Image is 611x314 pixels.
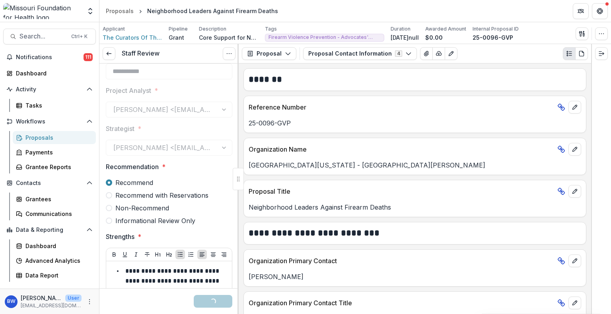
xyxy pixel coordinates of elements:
[169,25,188,33] p: Pipeline
[249,256,554,266] p: Organization Primary Contact
[13,254,96,267] a: Advanced Analytics
[445,47,457,60] button: Edit as form
[25,195,90,203] div: Grantees
[420,47,433,60] button: View Attached Files
[13,131,96,144] a: Proposals
[25,163,90,171] div: Grantee Reports
[103,5,137,17] a: Proposals
[106,232,134,241] p: Strengths
[249,118,581,128] p: 25-0096-GVP
[21,294,62,302] p: [PERSON_NAME][US_STATE]
[109,250,119,259] button: Bold
[199,25,226,33] p: Description
[391,25,411,33] p: Duration
[3,67,96,80] a: Dashboard
[391,33,419,42] p: [DATE]null
[573,3,589,19] button: Partners
[70,32,89,41] div: Ctrl + K
[197,250,207,259] button: Align Left
[16,180,83,187] span: Contacts
[3,51,96,64] button: Notifications111
[3,29,96,44] button: Search...
[13,160,96,173] a: Grantee Reports
[568,254,581,267] button: edit
[223,47,235,60] button: Options
[106,124,134,133] p: Strategist
[16,54,84,61] span: Notifications
[19,33,66,40] span: Search...
[103,33,162,42] a: The Curators Of The [GEOGRAPHIC_DATA][US_STATE]
[25,101,90,110] div: Tasks
[13,99,96,112] a: Tasks
[25,133,90,142] div: Proposals
[473,33,513,42] p: 25-0096-GVP
[103,5,281,17] nav: breadcrumb
[249,298,554,308] p: Organization Primary Contact Title
[169,33,184,42] p: Grant
[106,86,151,95] p: Project Analyst
[85,3,96,19] button: Open entity switcher
[115,191,208,200] span: Recommend with Reservations
[3,177,96,189] button: Open Contacts
[208,250,218,259] button: Align Center
[103,25,125,33] p: Applicant
[473,25,519,33] p: Internal Proposal ID
[219,250,229,259] button: Align Right
[21,302,82,309] p: [EMAIL_ADDRESS][DOMAIN_NAME]
[16,69,90,77] div: Dashboard
[592,3,608,19] button: Get Help
[142,250,152,259] button: Strike
[3,223,96,236] button: Open Data & Reporting
[568,101,581,114] button: edit
[25,242,90,250] div: Dashboard
[106,7,134,15] div: Proposals
[199,33,259,42] p: Core Support for Neighborhood Leaders Against Firearm Deaths which includes providing grants to s...
[563,47,576,60] button: Plaintext view
[120,250,130,259] button: Underline
[249,272,581,281] p: [PERSON_NAME]
[3,115,96,128] button: Open Workflows
[249,102,554,112] p: Reference Number
[25,271,90,279] div: Data Report
[131,250,141,259] button: Italicize
[85,297,94,306] button: More
[3,3,82,19] img: Missouri Foundation for Health logo
[175,250,185,259] button: Bullet List
[249,144,554,154] p: Organization Name
[568,143,581,156] button: edit
[595,47,608,60] button: Expand right
[303,47,417,60] button: Proposal Contact Information4
[13,269,96,282] a: Data Report
[425,25,466,33] p: Awarded Amount
[249,160,581,170] p: [GEOGRAPHIC_DATA][US_STATE] - [GEOGRAPHIC_DATA][PERSON_NAME]
[568,185,581,198] button: edit
[249,202,581,212] p: Neighborhood Leaders Against Firearm Deaths
[122,50,160,57] h3: Staff Review
[13,207,96,220] a: Communications
[13,193,96,206] a: Grantees
[13,146,96,159] a: Payments
[147,7,278,15] div: Neighborhood Leaders Against Firearm Deaths
[575,47,588,60] button: PDF view
[186,250,196,259] button: Ordered List
[13,239,96,252] a: Dashboard
[16,86,83,93] span: Activity
[568,297,581,309] button: edit
[115,216,195,225] span: Informational Review Only
[153,250,163,259] button: Heading 1
[425,33,443,42] p: $0.00
[65,295,82,302] p: User
[164,250,174,259] button: Heading 2
[115,203,169,213] span: Non-Recommend
[115,178,153,187] span: Recommend
[25,148,90,156] div: Payments
[16,227,83,233] span: Data & Reporting
[269,35,381,40] span: Firearm Violence Prevention - Advocates' Network and Capacity Building - Innovation Funding
[84,53,93,61] span: 111
[7,299,16,304] div: Brian Washington
[25,210,90,218] div: Communications
[25,256,90,265] div: Advanced Analytics
[106,162,159,171] p: Recommendation
[16,118,83,125] span: Workflows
